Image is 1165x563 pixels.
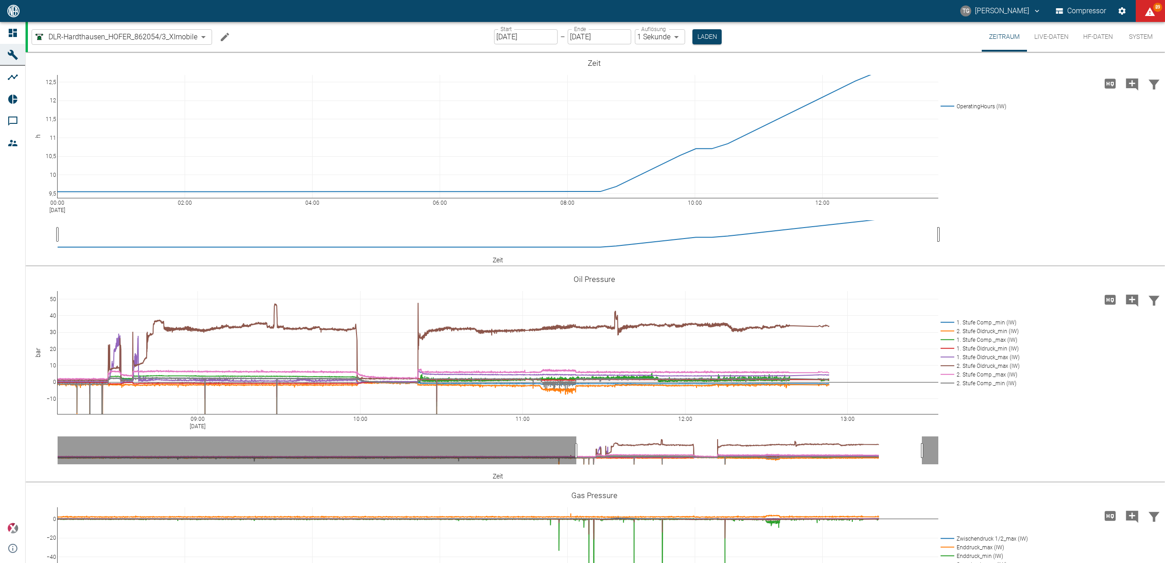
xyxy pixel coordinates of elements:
[1054,3,1108,19] button: Compressor
[1099,511,1121,520] span: Hohe Auflösung
[982,22,1027,52] button: Zeitraum
[6,5,21,17] img: logo
[574,25,586,33] label: Ende
[1143,504,1165,528] button: Daten filtern
[1143,72,1165,96] button: Daten filtern
[1121,288,1143,312] button: Kommentar hinzufügen
[1027,22,1076,52] button: Live-Daten
[1120,22,1161,52] button: System
[641,25,666,33] label: Auflösung
[500,25,512,33] label: Start
[635,29,685,44] div: 1 Sekunde
[1099,295,1121,303] span: Hohe Auflösung
[48,32,197,42] span: DLR-Hardthausen_HOFER_862054/3_XImobile
[1099,79,1121,87] span: Hohe Auflösung
[1076,22,1120,52] button: HF-Daten
[560,32,565,42] p: –
[959,3,1043,19] button: thomas.gregoir@neuman-esser.com
[1153,3,1162,12] span: 89
[568,29,631,44] input: DD.MM.YYYY
[7,523,18,534] img: Xplore Logo
[34,32,197,42] a: DLR-Hardthausen_HOFER_862054/3_XImobile
[1121,72,1143,96] button: Kommentar hinzufügen
[494,29,558,44] input: DD.MM.YYYY
[960,5,971,16] div: TG
[1143,288,1165,312] button: Daten filtern
[1121,504,1143,528] button: Kommentar hinzufügen
[1114,3,1130,19] button: Einstellungen
[692,29,722,44] button: Laden
[216,28,234,46] button: Machine bearbeiten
